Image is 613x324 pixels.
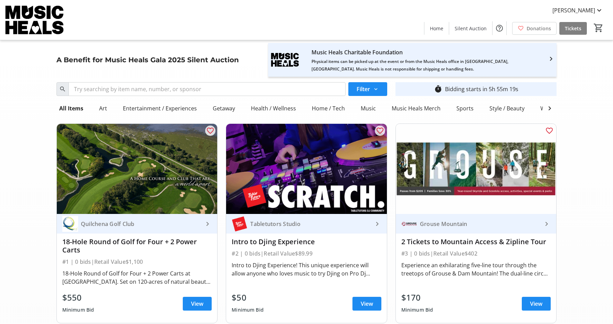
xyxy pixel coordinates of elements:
span: View [191,300,203,308]
img: 18-Hole Round of Golf for Four + 2 Power Carts [57,124,218,214]
span: View [361,300,373,308]
div: Minimum Bid [232,304,264,316]
div: $170 [401,291,433,304]
div: Intro to Djing Experience [232,238,381,246]
a: Tabletutors StudioTabletutors Studio [226,214,387,234]
div: #2 | 0 bids | Retail Value $89.99 [232,249,381,258]
a: View [183,297,212,311]
a: Donations [512,22,557,35]
mat-icon: keyboard_arrow_right [373,220,381,228]
div: All Items [56,101,86,115]
button: Help [493,21,506,35]
span: Tickets [565,25,581,32]
div: Art [96,101,110,115]
a: Tickets [559,22,587,35]
img: Music Heals Charitable Foundation's Logo [4,3,65,37]
div: Minimum Bid [401,304,433,316]
span: Silent Auction [455,25,487,32]
button: Cart [592,22,605,34]
div: Getaway [210,101,238,115]
span: View [530,300,542,308]
div: 18-Hole Round of Golf for Four + 2 Power Carts at [GEOGRAPHIC_DATA]. Set on 120-acres of natural ... [62,269,212,286]
a: Grouse MountainGrouse Mountain [396,214,557,234]
div: Style / Beauty [487,101,527,115]
div: #1 | 0 bids | Retail Value $1,100 [62,257,212,267]
div: Intro to Djing Experience! This unique experience will allow anyone who loves music to try Djing ... [232,261,381,278]
input: Try searching by item name, number, or sponsor [68,82,346,96]
img: 2 Tickets to Mountain Access & Zipline Tour [396,124,557,214]
span: Filter [357,85,370,93]
div: Quilchena Golf Club [78,220,204,227]
div: Music Heals Charitable Foundation [311,47,536,58]
div: Music Heals Merch [389,101,443,115]
mat-icon: timer_outline [434,85,442,93]
mat-icon: favorite_outline [376,127,384,135]
span: [PERSON_NAME] [552,6,595,14]
div: Tabletutors Studio [247,220,373,227]
div: 2 Tickets to Mountain Access & Zipline Tour [401,238,551,246]
img: Grouse Mountain [401,216,417,232]
div: $50 [232,291,264,304]
a: View [522,297,551,311]
button: [PERSON_NAME] [547,5,609,16]
a: Music Heals Charitable Foundation's logoMusic Heals Charitable FoundationPhysical items can be pi... [264,44,561,75]
div: Sports [454,101,476,115]
a: View [352,297,381,311]
div: Health / Wellness [248,101,299,115]
a: Home [424,22,449,35]
div: Grouse Mountain [417,220,543,227]
div: Experience an exhilarating five-line tour through the treetops of Grouse & Dam Mountain! The dual... [401,261,551,278]
div: Home / Tech [309,101,348,115]
a: Silent Auction [449,22,492,35]
img: Music Heals Charitable Foundation's logo [269,44,300,75]
div: Music [358,101,379,115]
button: Filter [348,82,387,96]
div: Minimum Bid [62,304,94,316]
div: Physical items can be picked up at the event or from the Music Heals office in [GEOGRAPHIC_DATA],... [311,58,536,73]
div: Bidding starts in 5h 55m 19s [445,85,518,93]
div: #3 | 0 bids | Retail Value $402 [401,249,551,258]
img: Tabletutors Studio [232,216,247,232]
div: 18-Hole Round of Golf for Four + 2 Power Carts [62,238,212,254]
mat-icon: keyboard_arrow_right [203,220,212,228]
div: A Benefit for Music Heals Gala 2025 Silent Auction [52,54,243,65]
div: $550 [62,291,94,304]
div: Entertainment / Experiences [120,101,200,115]
span: Donations [527,25,551,32]
img: Quilchena Golf Club [62,216,78,232]
mat-icon: keyboard_arrow_right [542,220,551,228]
img: Intro to Djing Experience [226,124,387,214]
span: Home [430,25,443,32]
div: Wine / Dine [538,101,573,115]
mat-icon: favorite_outline [545,127,553,135]
mat-icon: favorite_outline [206,127,214,135]
a: Quilchena Golf ClubQuilchena Golf Club [57,214,218,234]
